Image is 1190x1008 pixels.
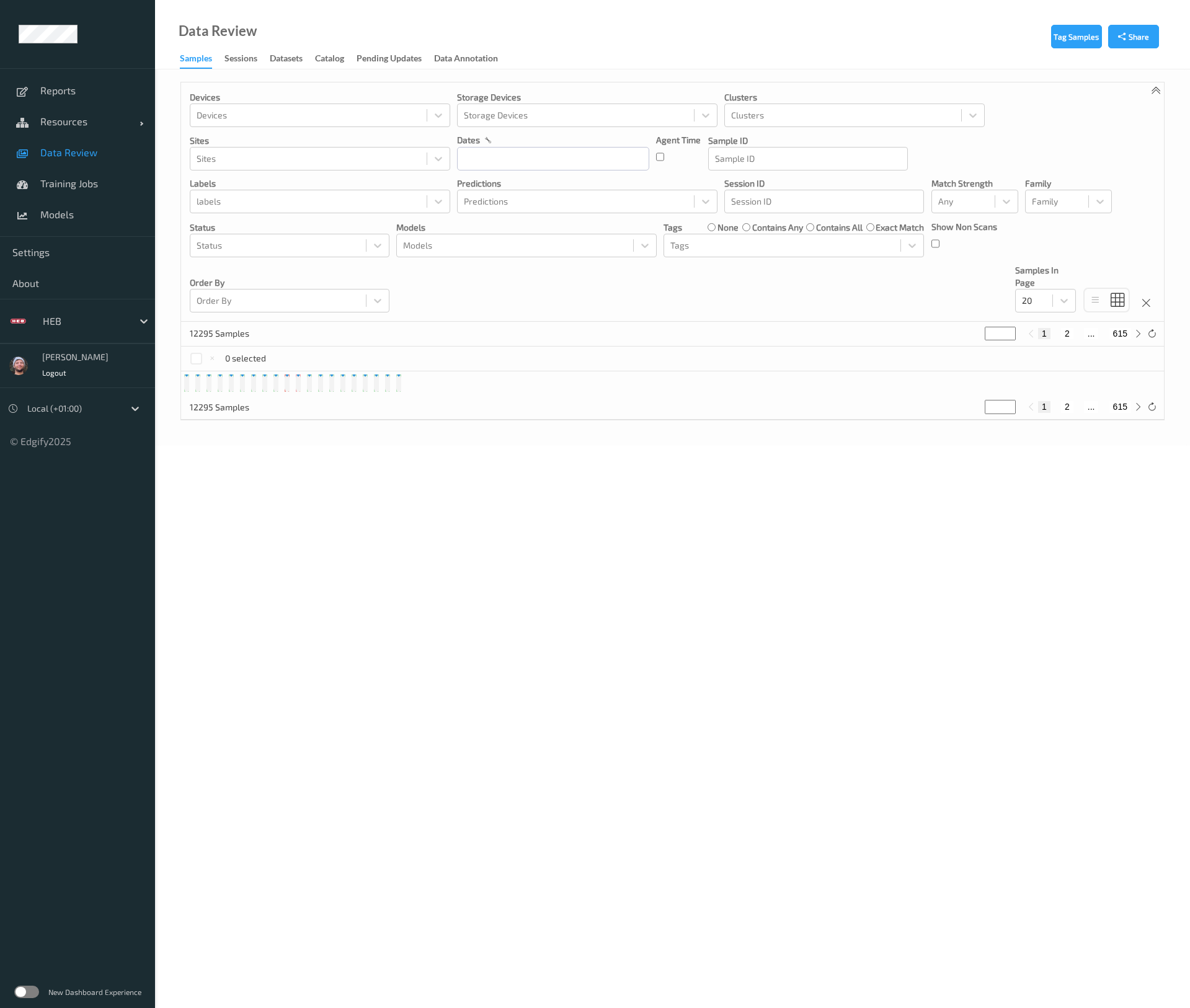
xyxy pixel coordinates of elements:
[190,327,283,340] p: 12295 Samples
[434,52,498,68] div: Data Annotation
[1038,401,1050,412] button: 1
[1108,25,1159,48] button: Share
[225,352,266,365] p: 0 selected
[1038,328,1050,339] button: 1
[931,221,997,233] p: Show Non Scans
[224,50,270,68] a: Sessions
[656,134,701,146] p: Agent Time
[816,221,863,234] label: contains all
[457,91,717,104] p: Storage Devices
[270,52,303,68] div: Datasets
[190,177,450,190] p: labels
[1061,401,1073,412] button: 2
[876,221,924,234] label: exact match
[931,177,1018,190] p: Match Strength
[708,135,908,147] p: Sample ID
[752,221,803,234] label: contains any
[664,221,682,234] p: Tags
[457,134,480,146] p: dates
[315,50,357,68] a: Catalog
[190,276,389,289] p: Order By
[1109,401,1131,412] button: 615
[190,135,450,147] p: Sites
[1084,328,1099,339] button: ...
[724,91,985,104] p: Clusters
[457,177,717,190] p: Predictions
[724,177,924,190] p: Session ID
[179,25,257,37] div: Data Review
[180,50,224,69] a: Samples
[190,401,283,413] p: 12295 Samples
[1084,401,1099,412] button: ...
[190,221,389,234] p: Status
[1025,177,1112,190] p: Family
[434,50,510,68] a: Data Annotation
[396,221,657,234] p: Models
[1015,264,1076,289] p: Samples In Page
[315,52,344,68] div: Catalog
[357,50,434,68] a: Pending Updates
[717,221,739,234] label: none
[224,52,257,68] div: Sessions
[190,91,450,104] p: Devices
[270,50,315,68] a: Datasets
[1061,328,1073,339] button: 2
[1109,328,1131,339] button: 615
[1051,25,1102,48] button: Tag Samples
[180,52,212,69] div: Samples
[357,52,422,68] div: Pending Updates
